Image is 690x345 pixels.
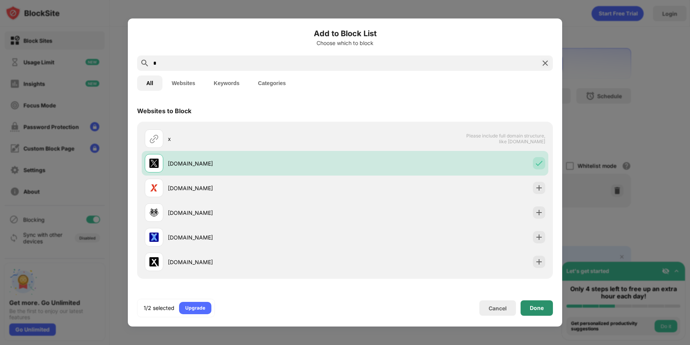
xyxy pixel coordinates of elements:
div: [DOMAIN_NAME] [168,159,345,167]
div: 1/2 selected [144,304,174,312]
div: Cancel [489,305,507,312]
img: favicons [149,183,159,193]
img: search.svg [140,59,149,68]
div: [DOMAIN_NAME] [168,184,345,192]
div: [DOMAIN_NAME] [168,233,345,241]
button: All [137,75,162,91]
img: favicons [149,208,159,217]
img: favicons [149,233,159,242]
img: favicons [149,257,159,266]
span: Please include full domain structure, like [DOMAIN_NAME] [466,133,545,144]
div: [DOMAIN_NAME] [168,258,345,266]
div: [DOMAIN_NAME] [168,209,345,217]
h6: Add to Block List [137,28,553,39]
button: Keywords [204,75,249,91]
img: favicons [149,159,159,168]
div: x [168,135,345,143]
button: Categories [249,75,295,91]
img: search-close [541,59,550,68]
div: Websites to Block [137,107,191,115]
button: Websites [162,75,204,91]
div: Done [530,305,544,311]
div: Choose which to block [137,40,553,46]
div: Upgrade [185,304,205,312]
img: url.svg [149,134,159,143]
